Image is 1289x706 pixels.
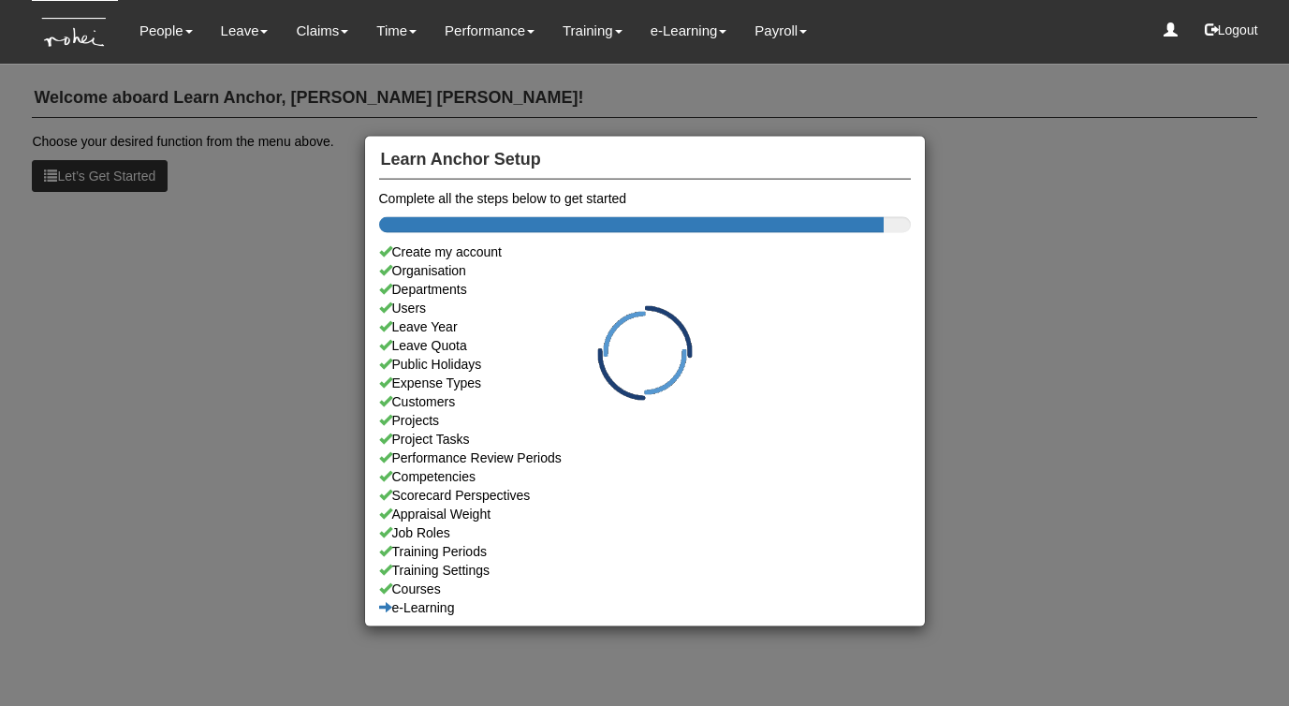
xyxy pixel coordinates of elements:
[379,448,911,466] a: Performance Review Periods
[379,298,911,316] a: Users
[379,260,911,279] a: Organisation
[1210,631,1270,687] iframe: chat widget
[379,188,911,207] div: Complete all the steps below to get started
[379,522,911,541] a: Job Roles
[379,410,911,429] a: Projects
[379,504,911,522] a: Appraisal Weight
[379,597,911,616] a: e-Learning
[379,560,911,579] a: Training Settings
[379,335,911,354] a: Leave Quota
[379,141,911,180] h4: Learn Anchor Setup
[379,485,911,504] a: Scorecard Perspectives
[379,579,911,597] a: Courses
[379,391,911,410] a: Customers
[379,279,911,298] a: Departments
[379,466,911,485] a: Competencies
[379,354,911,373] a: Public Holidays
[379,373,911,391] a: Expense Types
[379,316,911,335] a: Leave Year
[379,242,911,260] div: Create my account
[379,429,911,448] a: Project Tasks
[379,541,911,560] a: Training Periods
